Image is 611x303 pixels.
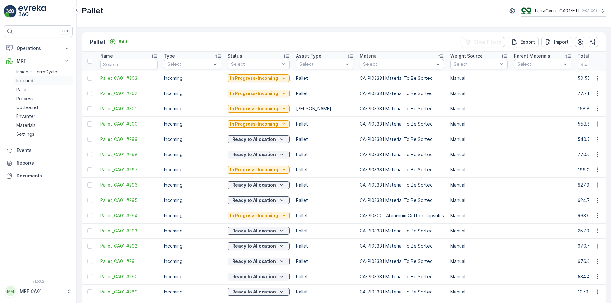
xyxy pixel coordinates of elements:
p: Pallet [90,38,106,46]
p: Incoming [164,106,221,112]
p: CA-PI0333 I Material To Be Sorted [360,228,444,234]
p: Pallet [296,258,353,265]
p: Ready to Allocation [232,228,276,234]
p: CA-PI0333 I Material To Be Sorted [360,106,444,112]
p: Incoming [164,121,221,127]
p: Material [360,53,378,59]
button: In Progress-Incoming [228,166,290,174]
button: In Progress-Incoming [228,105,290,113]
a: Reports [4,157,73,169]
div: Toggle Row Selected [87,121,92,127]
button: Clear Filters [461,37,505,47]
p: Pallet [296,289,353,295]
a: Pallet_CA01 #296 [100,182,158,188]
p: Pallet [296,197,353,203]
p: Type [164,53,175,59]
span: Pallet_CA01 #290 [100,273,158,280]
button: TerraCycle-CA01-FTI(-05:00) [521,5,606,17]
input: Search [100,59,158,69]
p: Manual [450,258,508,265]
button: Ready to Allocation [228,151,290,158]
a: Pallet_CA01 #303 [100,75,158,81]
p: Pallet [296,121,353,127]
button: Ready to Allocation [228,227,290,235]
p: CA-PI0333 I Material To Be Sorted [360,289,444,295]
p: MRF [17,58,60,64]
p: Manual [450,75,508,81]
p: Incoming [164,273,221,280]
a: Materials [14,121,73,130]
div: Toggle Row Selected [87,152,92,157]
a: Outbound [14,103,73,112]
p: Manual [450,121,508,127]
div: Toggle Row Selected [87,198,92,203]
p: In Progress-Incoming [230,167,278,173]
p: Incoming [164,90,221,97]
p: Add [118,38,127,45]
p: CA-PI0333 I Material To Be Sorted [360,243,444,249]
p: CA-PI0333 I Material To Be Sorted [360,151,444,158]
p: Pallet [296,182,353,188]
p: Import [554,39,569,45]
p: Pallet [296,136,353,142]
div: Toggle Row Selected [87,274,92,279]
p: Process [16,95,33,102]
p: Incoming [164,197,221,203]
a: Inbound [14,76,73,85]
p: Select [299,61,343,67]
button: MRF [4,55,73,67]
p: Pallet [16,86,28,93]
p: Manual [450,228,508,234]
p: CA-PI0333 I Material To Be Sorted [360,136,444,142]
div: Toggle Row Selected [87,289,92,294]
p: Pallet [296,228,353,234]
p: Ready to Allocation [232,289,276,295]
p: Incoming [164,182,221,188]
div: Toggle Row Selected [87,76,92,81]
p: CA-PI0333 I Material To Be Sorted [360,273,444,280]
img: logo [4,5,17,18]
p: Manual [450,182,508,188]
a: Pallet_CA01 #301 [100,106,158,112]
p: [PERSON_NAME] [296,106,353,112]
a: Pallet_CA01 #297 [100,167,158,173]
button: Ready to Allocation [228,273,290,280]
div: Toggle Row Selected [87,213,92,218]
p: In Progress-Incoming [230,75,278,81]
img: TC_BVHiTW6.png [521,7,531,14]
p: Weight Source [450,53,483,59]
p: Incoming [164,212,221,219]
p: Manual [450,289,508,295]
img: logo_light-DOdMpM7g.png [18,5,46,18]
a: Pallet [14,85,73,94]
p: Inbound [16,78,33,84]
p: Status [228,53,242,59]
p: Manual [450,167,508,173]
p: Export [520,39,535,45]
p: Manual [450,273,508,280]
p: Pallet [296,212,353,219]
p: Manual [450,136,508,142]
button: In Progress-Incoming [228,120,290,128]
button: Import [541,37,572,47]
p: Ready to Allocation [232,182,276,188]
a: Pallet_CA01 #294 [100,212,158,219]
span: Pallet_CA01 #295 [100,197,158,203]
p: Select [167,61,211,67]
p: Insights TerraCycle [16,69,57,75]
span: v 1.50.2 [4,279,73,283]
a: Pallet_CA01 #293 [100,228,158,234]
p: In Progress-Incoming [230,90,278,97]
p: Incoming [164,289,221,295]
p: Incoming [164,258,221,265]
p: TerraCycle-CA01-FTI [534,8,579,14]
p: Ready to Allocation [232,151,276,158]
p: Incoming [164,243,221,249]
p: Ready to Allocation [232,197,276,203]
p: Clear Filters [474,39,501,45]
p: Pallet [296,75,353,81]
p: Select [454,61,498,67]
